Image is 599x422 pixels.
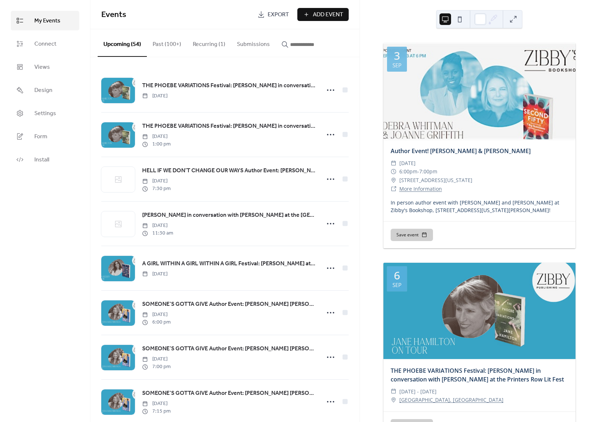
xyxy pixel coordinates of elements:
[34,156,49,164] span: Install
[142,400,171,408] span: [DATE]
[11,150,79,169] a: Install
[391,396,396,404] div: ​
[417,167,419,176] span: -
[11,104,79,123] a: Settings
[391,147,531,155] a: Author Event! [PERSON_NAME] & [PERSON_NAME]
[34,86,52,95] span: Design
[142,122,316,131] a: THE PHOEBE VARIATIONS Festival: [PERSON_NAME] in conversation with [PERSON_NAME] at the Printers ...
[11,80,79,100] a: Design
[187,29,231,56] button: Recurring (1)
[391,167,396,176] div: ​
[142,389,316,398] a: SOMEONE’S GOTTA GIVE Author Event: [PERSON_NAME] [PERSON_NAME] at [US_STATE][GEOGRAPHIC_DATA] Boo...
[11,34,79,54] a: Connect
[391,185,396,193] div: ​
[142,344,316,354] a: SOMEONE’S GOTTA GIVE Author Event: [PERSON_NAME] [PERSON_NAME] at Wonderland Books in Conversatio...
[34,40,56,48] span: Connect
[394,50,400,61] div: 3
[297,8,349,21] button: Add Event
[142,166,316,176] a: HELL IF WE DON’T CHANGE OUR WAYS Author Event: [PERSON_NAME] Writers Series at the [GEOGRAPHIC_DATA]
[147,29,187,56] button: Past (100+)
[231,29,276,56] button: Submissions
[313,10,343,19] span: Add Event
[399,185,442,192] a: More Information
[392,63,402,68] div: Sep
[383,199,575,214] div: In person author event with [PERSON_NAME] and [PERSON_NAME] at Zibby's Bookshop, [STREET_ADDRESS]...
[142,363,171,371] span: 7:00 pm
[142,408,171,415] span: 7:15 pm
[391,387,396,396] div: ​
[34,17,60,25] span: My Events
[142,229,173,237] span: 11:30 am
[34,132,47,141] span: Form
[142,133,171,140] span: [DATE]
[11,57,79,77] a: Views
[391,176,396,185] div: ​
[101,7,126,23] span: Events
[142,185,171,193] span: 7:30 pm
[142,355,171,363] span: [DATE]
[268,10,289,19] span: Export
[142,259,316,269] a: A GIRL WITHIN A GIRL WITHIN A GIRL Festival: [PERSON_NAME] at the [US_STATE] Humanities Literary ...
[98,29,147,57] button: Upcoming (54)
[142,140,171,148] span: 1:00 pm
[142,270,167,278] span: [DATE]
[142,92,167,100] span: [DATE]
[142,311,171,318] span: [DATE]
[392,282,402,288] div: Sep
[391,159,396,168] div: ​
[399,159,416,168] span: [DATE]
[11,127,79,146] a: Form
[383,366,575,384] div: THE PHOEBE VARIATIONS Festival: [PERSON_NAME] in conversation with [PERSON_NAME] at the Printers ...
[399,396,504,404] a: [GEOGRAPHIC_DATA], [GEOGRAPHIC_DATA]
[399,387,437,396] span: [DATE] - [DATE]
[142,222,173,229] span: [DATE]
[142,81,316,90] a: THE PHOEBE VARIATIONS Festival: [PERSON_NAME] in conversation with [PERSON_NAME] at the Printers ...
[34,63,50,72] span: Views
[399,176,472,185] span: [STREET_ADDRESS][US_STATE]
[252,8,294,21] a: Export
[142,300,316,309] a: SOMEONE’S GOTTA GIVE Author Event: [PERSON_NAME] [PERSON_NAME] at [GEOGRAPHIC_DATA]
[142,318,171,326] span: 6:00 pm
[142,177,171,185] span: [DATE]
[419,167,437,176] span: 7:00pm
[11,11,79,30] a: My Events
[34,109,56,118] span: Settings
[142,211,316,220] a: [PERSON_NAME] in conversation with [PERSON_NAME] at the [GEOGRAPHIC_DATA][PERSON_NAME]
[391,229,433,241] button: Save event
[399,167,417,176] span: 6:00pm
[394,270,400,281] div: 6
